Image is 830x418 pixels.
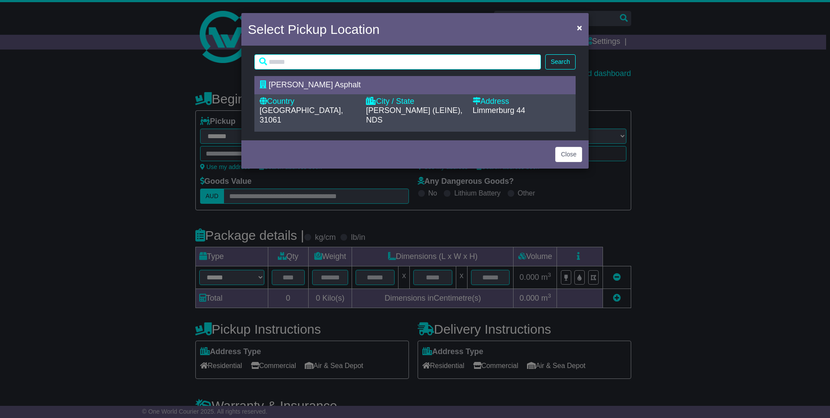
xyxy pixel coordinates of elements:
[473,97,570,106] div: Address
[555,147,582,162] button: Close
[260,97,357,106] div: Country
[573,19,586,36] button: Close
[366,97,464,106] div: City / State
[545,54,576,70] button: Search
[366,106,462,124] span: [PERSON_NAME] (LEINE), NDS
[248,20,380,39] h4: Select Pickup Location
[260,106,343,124] span: [GEOGRAPHIC_DATA], 31061
[269,80,361,89] span: [PERSON_NAME] Asphalt
[577,23,582,33] span: ×
[473,106,525,115] span: Limmerburg 44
